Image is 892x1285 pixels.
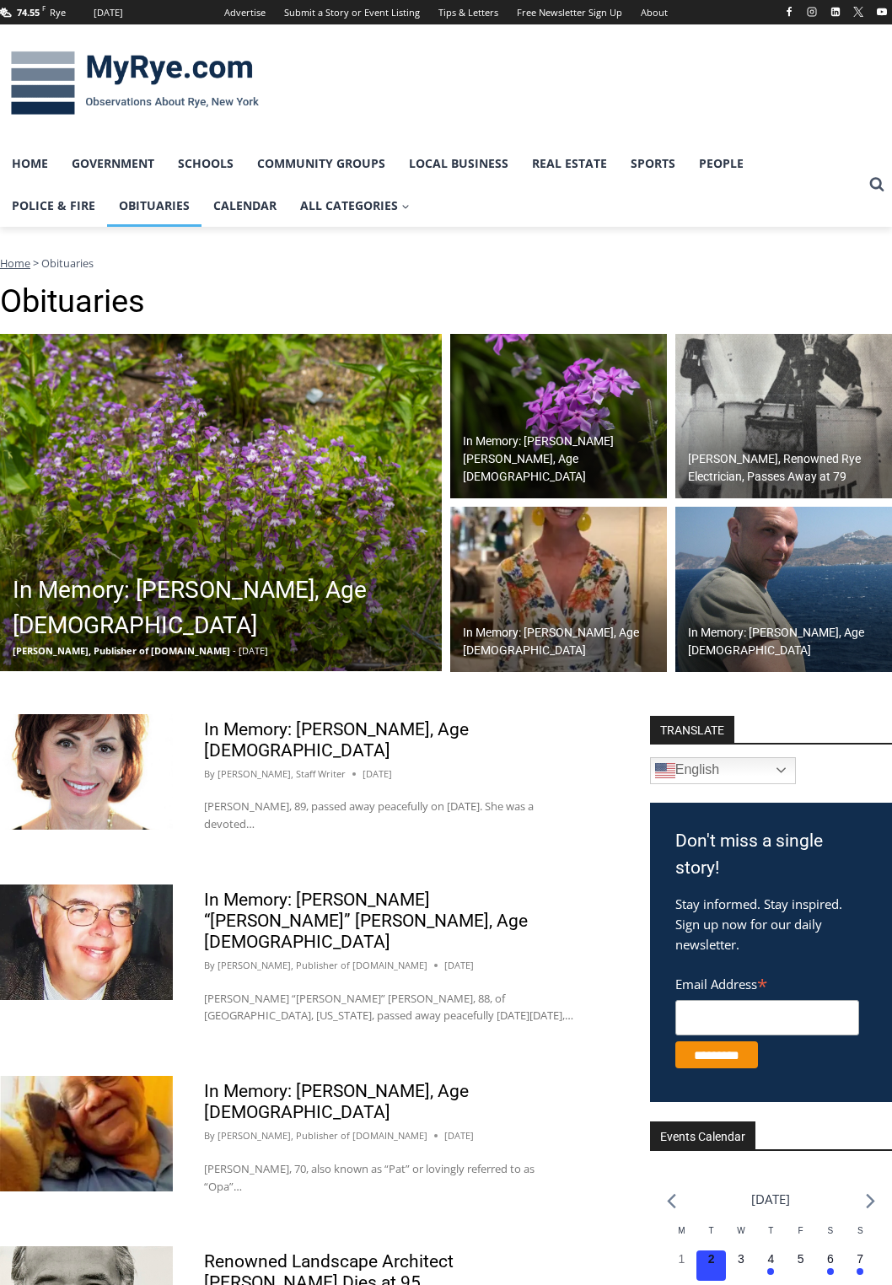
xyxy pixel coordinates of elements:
[650,1121,755,1150] h2: Events Calendar
[667,1193,676,1209] a: Previous month
[675,967,859,997] label: Email Address
[846,1224,875,1250] div: Sunday
[650,716,734,743] strong: TRANSLATE
[41,255,94,271] span: Obituaries
[827,1268,834,1275] em: Has events
[288,185,422,227] a: All Categories
[245,142,397,185] a: Community Groups
[444,1128,474,1143] time: [DATE]
[738,1252,744,1266] time: 3
[50,5,66,20] div: Rye
[655,761,675,781] img: en
[397,142,520,185] a: Local Business
[862,169,892,200] button: View Search Form
[667,1224,696,1250] div: Monday
[204,890,528,952] a: In Memory: [PERSON_NAME] “[PERSON_NAME]” [PERSON_NAME], Age [DEMOGRAPHIC_DATA]
[726,1250,755,1281] button: 3
[696,1224,726,1250] div: Tuesday
[872,2,892,22] a: YouTube
[737,1226,744,1235] span: W
[848,2,868,22] a: X
[204,1081,469,1122] a: In Memory: [PERSON_NAME], Age [DEMOGRAPHIC_DATA]
[675,334,892,499] a: [PERSON_NAME], Renowned Rye Electrician, Passes Away at 79
[815,1224,845,1250] div: Saturday
[857,1268,863,1275] em: Has events
[42,3,46,13] span: F
[675,828,867,881] h3: Don't miss a single story!
[688,624,888,659] h2: In Memory: [PERSON_NAME], Age [DEMOGRAPHIC_DATA]
[688,450,888,486] h2: [PERSON_NAME], Renowned Rye Electrician, Passes Away at 79
[520,142,619,185] a: Real Estate
[709,1226,714,1235] span: T
[827,1252,834,1266] time: 6
[619,142,687,185] a: Sports
[204,958,215,973] span: By
[768,1226,773,1235] span: T
[825,2,846,22] a: Linkedin
[786,1250,815,1281] button: 5
[444,958,474,973] time: [DATE]
[218,767,346,780] a: [PERSON_NAME], Staff Writer
[675,507,892,672] a: In Memory: [PERSON_NAME], Age [DEMOGRAPHIC_DATA]
[204,1128,215,1143] span: By
[94,5,123,20] div: [DATE]
[363,766,392,782] time: [DATE]
[463,433,663,486] h2: In Memory: [PERSON_NAME] [PERSON_NAME], Age [DEMOGRAPHIC_DATA]
[756,1250,786,1281] button: 4 Has events
[450,334,667,499] img: (PHOTO: Kim Eierman of EcoBeneficial designed and oversaw the installation of native plant beds f...
[202,185,288,227] a: Calendar
[828,1226,834,1235] span: S
[779,2,799,22] a: Facebook
[802,2,822,22] a: Instagram
[463,624,663,659] h2: In Memory: [PERSON_NAME], Age [DEMOGRAPHIC_DATA]
[13,573,438,643] h2: In Memory: [PERSON_NAME], Age [DEMOGRAPHIC_DATA]
[204,1160,574,1196] p: [PERSON_NAME], 70, also known as “Pat” or lovingly referred to as “Opa”…
[678,1226,685,1235] span: M
[17,6,40,19] span: 74.55
[675,334,892,499] img: Obituary - Greg MacKenzie
[204,719,469,761] a: In Memory: [PERSON_NAME], Age [DEMOGRAPHIC_DATA]
[650,757,796,784] a: English
[667,1250,696,1281] button: 1
[60,142,166,185] a: Government
[107,185,202,227] a: Obituaries
[218,959,427,971] a: [PERSON_NAME], Publisher of [DOMAIN_NAME]
[696,1250,726,1281] button: 2
[857,1252,863,1266] time: 7
[846,1250,875,1281] button: 7 Has events
[866,1193,875,1209] a: Next month
[233,644,236,657] span: -
[687,142,755,185] a: People
[756,1224,786,1250] div: Thursday
[786,1224,815,1250] div: Friday
[726,1224,755,1250] div: Wednesday
[675,894,867,954] p: Stay informed. Stay inspired. Sign up now for our daily newsletter.
[204,766,215,782] span: By
[239,644,268,657] span: [DATE]
[857,1226,863,1235] span: S
[708,1252,715,1266] time: 2
[166,142,245,185] a: Schools
[751,1188,790,1211] li: [DATE]
[767,1268,774,1275] em: Has events
[450,507,667,672] a: In Memory: [PERSON_NAME], Age [DEMOGRAPHIC_DATA]
[798,1252,804,1266] time: 5
[450,334,667,499] a: In Memory: [PERSON_NAME] [PERSON_NAME], Age [DEMOGRAPHIC_DATA]
[798,1226,803,1235] span: F
[675,507,892,672] img: Obituary - Rocco Caruso
[218,1129,427,1142] a: [PERSON_NAME], Publisher of [DOMAIN_NAME]
[33,255,39,271] span: >
[13,644,230,657] span: [PERSON_NAME], Publisher of [DOMAIN_NAME]
[300,196,410,215] span: All Categories
[815,1250,845,1281] button: 6 Has events
[678,1252,685,1266] time: 1
[204,798,574,833] p: [PERSON_NAME], 89, passed away peacefully on [DATE]. She was a devoted…
[204,990,574,1025] p: [PERSON_NAME] “[PERSON_NAME]” [PERSON_NAME], 88, of [GEOGRAPHIC_DATA], [US_STATE], passed away pe...
[767,1252,774,1266] time: 4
